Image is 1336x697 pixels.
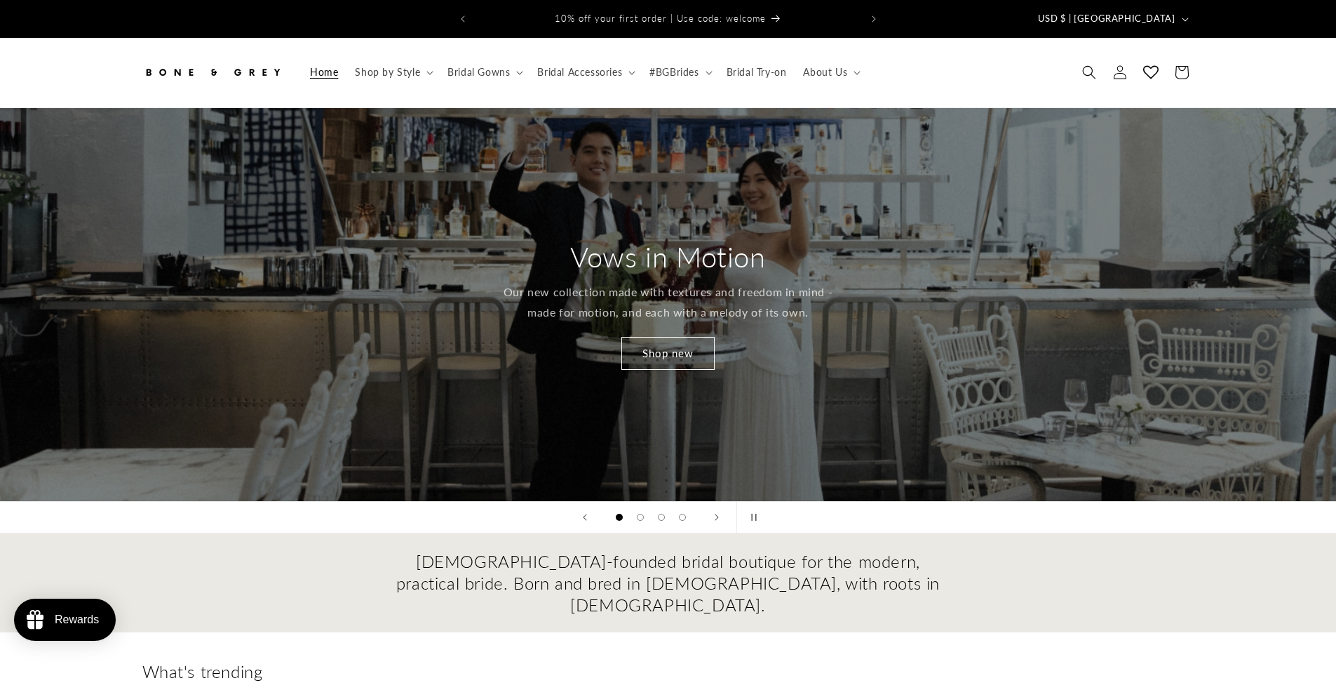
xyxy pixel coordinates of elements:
[672,507,693,528] button: Load slide 4 of 4
[439,58,529,87] summary: Bridal Gowns
[1074,57,1105,88] summary: Search
[142,661,1194,682] h2: What's trending
[537,66,622,79] span: Bridal Accessories
[355,66,420,79] span: Shop by Style
[718,58,795,87] a: Bridal Try-on
[701,502,732,533] button: Next slide
[570,239,765,275] h2: Vows in Motion
[803,66,847,79] span: About Us
[630,507,651,528] button: Load slide 2 of 4
[641,58,717,87] summary: #BGBrides
[447,66,510,79] span: Bridal Gowns
[346,58,439,87] summary: Shop by Style
[395,550,942,616] h2: [DEMOGRAPHIC_DATA]-founded bridal boutique for the modern, practical bride. Born and bred in [DEM...
[142,57,283,88] img: Bone and Grey Bridal
[137,52,288,93] a: Bone and Grey Bridal
[727,66,787,79] span: Bridal Try-on
[858,6,889,32] button: Next announcement
[55,613,99,626] div: Rewards
[609,507,630,528] button: Load slide 1 of 4
[569,502,600,533] button: Previous slide
[649,66,699,79] span: #BGBrides
[1030,6,1194,32] button: USD $ | [GEOGRAPHIC_DATA]
[302,58,346,87] a: Home
[621,337,715,370] a: Shop new
[447,6,478,32] button: Previous announcement
[310,66,338,79] span: Home
[795,58,866,87] summary: About Us
[651,507,672,528] button: Load slide 3 of 4
[736,502,767,533] button: Pause slideshow
[555,13,766,24] span: 10% off your first order | Use code: welcome
[501,282,835,323] p: Our new collection made with textures and freedom in mind - made for motion, and each with a melo...
[1038,12,1175,26] span: USD $ | [GEOGRAPHIC_DATA]
[529,58,641,87] summary: Bridal Accessories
